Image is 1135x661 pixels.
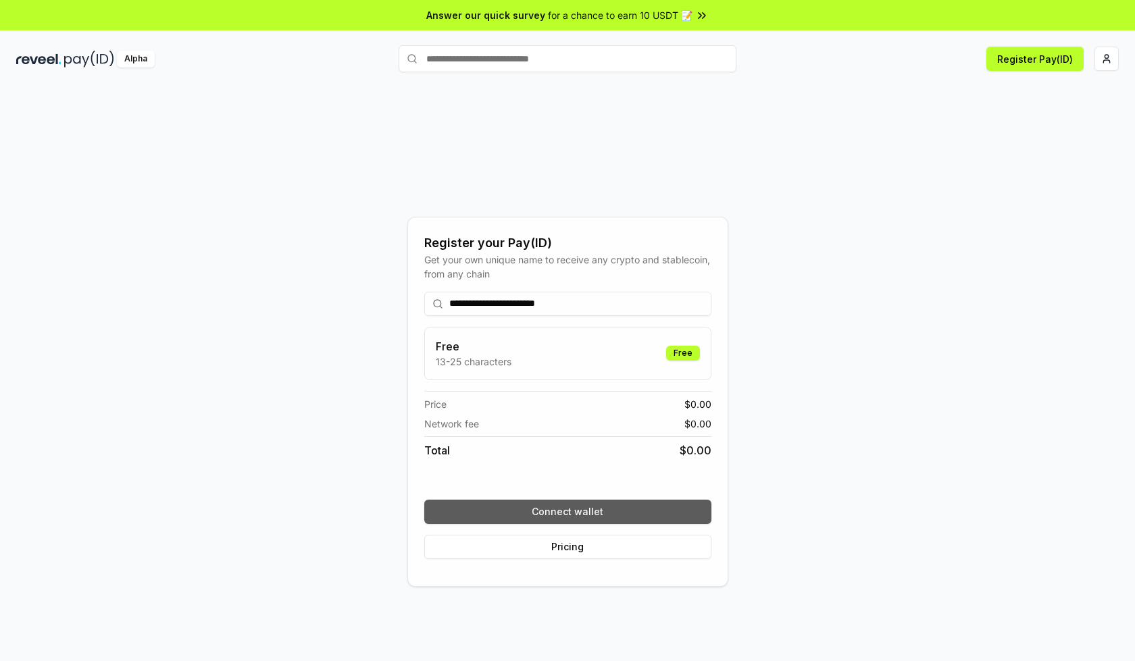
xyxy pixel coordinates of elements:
span: Network fee [424,417,479,431]
span: Total [424,442,450,458]
img: pay_id [64,51,114,68]
img: reveel_dark [16,51,61,68]
p: 13-25 characters [436,354,511,369]
div: Get your own unique name to receive any crypto and stablecoin, from any chain [424,253,711,281]
span: Price [424,397,447,411]
h3: Free [436,338,511,354]
span: $ 0.00 [680,442,711,458]
span: for a chance to earn 10 USDT 📝 [548,8,692,22]
span: Answer our quick survey [426,8,545,22]
div: Free [666,346,700,361]
button: Pricing [424,535,711,559]
span: $ 0.00 [684,397,711,411]
button: Connect wallet [424,500,711,524]
div: Alpha [117,51,155,68]
span: $ 0.00 [684,417,711,431]
div: Register your Pay(ID) [424,234,711,253]
button: Register Pay(ID) [986,47,1084,71]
